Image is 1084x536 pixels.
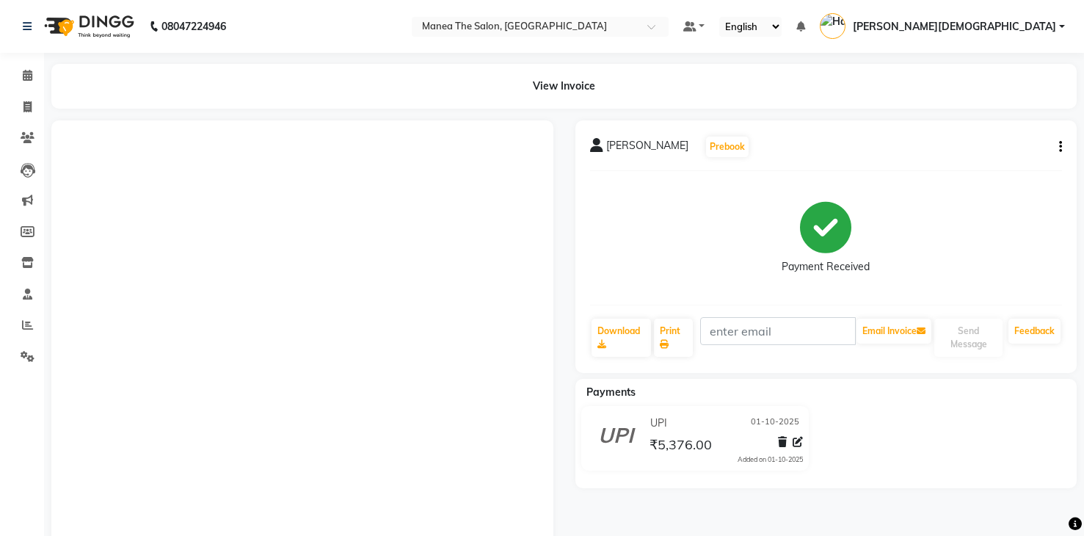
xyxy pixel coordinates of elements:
[51,64,1077,109] div: View Invoice
[592,319,651,357] a: Download
[650,416,667,431] span: UPI
[1008,319,1061,344] a: Feedback
[37,6,138,47] img: logo
[706,137,749,157] button: Prebook
[738,454,803,465] div: Added on 01-10-2025
[606,138,688,159] span: [PERSON_NAME]
[820,13,845,39] img: Hari Krishna
[700,317,856,345] input: enter email
[856,319,931,344] button: Email Invoice
[654,319,693,357] a: Print
[161,6,226,47] b: 08047224946
[934,319,1003,357] button: Send Message
[650,436,712,457] span: ₹5,376.00
[751,416,799,431] span: 01-10-2025
[853,19,1056,35] span: [PERSON_NAME][DEMOGRAPHIC_DATA]
[586,385,636,399] span: Payments
[782,259,870,275] div: Payment Received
